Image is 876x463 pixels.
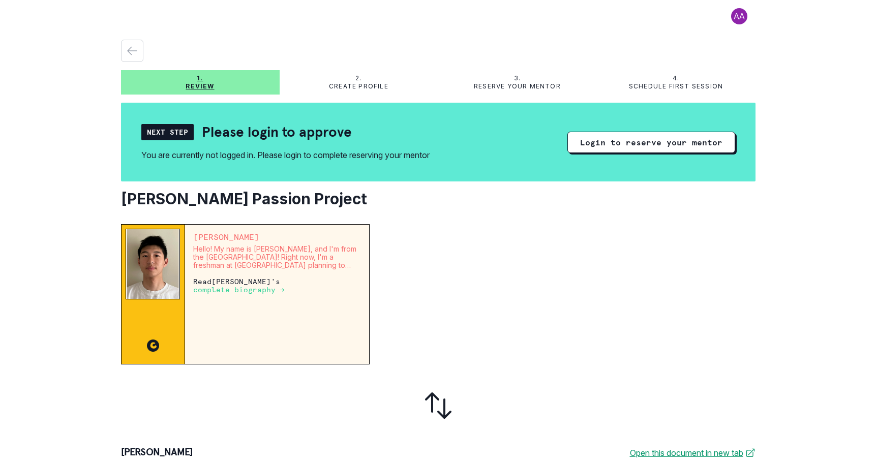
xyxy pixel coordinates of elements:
button: Login to reserve your mentor [567,132,735,153]
h2: [PERSON_NAME] Passion Project [121,190,756,208]
div: You are currently not logged in. Please login to complete reserving your mentor [141,149,430,161]
img: Mentor Image [126,229,180,299]
p: complete biography → [193,286,285,294]
p: [PERSON_NAME] [121,447,193,459]
button: profile picture [723,8,756,24]
img: CC image [147,339,159,352]
div: Next Step [141,124,194,140]
p: Schedule first session [629,82,723,90]
p: Hello! My name is [PERSON_NAME], and I'm from the [GEOGRAPHIC_DATA]! Right now, I'm a freshman at... [193,245,361,269]
p: Create profile [329,82,388,90]
p: 4. [673,74,679,82]
p: Read [PERSON_NAME] 's [193,277,361,294]
p: Reserve your mentor [474,82,561,90]
p: 2. [355,74,361,82]
a: Open this document in new tab [630,447,756,459]
p: [PERSON_NAME] [193,233,361,241]
a: complete biography → [193,285,285,294]
p: 1. [197,74,203,82]
p: 3. [514,74,521,82]
h2: Please login to approve [202,123,352,141]
p: Review [186,82,214,90]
